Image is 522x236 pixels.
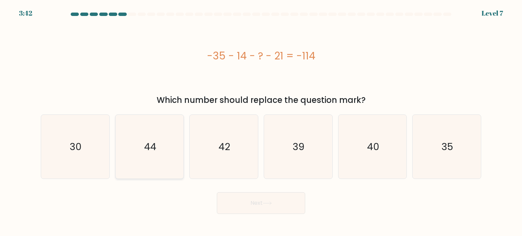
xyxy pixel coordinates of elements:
[367,140,379,153] text: 40
[217,192,305,214] button: Next
[41,48,481,63] div: -35 - 14 - ? - 21 = -114
[441,140,453,153] text: 35
[70,140,82,153] text: 30
[482,8,503,18] div: Level 7
[45,94,477,106] div: Which number should replace the question mark?
[219,140,230,153] text: 42
[293,140,305,153] text: 39
[144,140,156,153] text: 44
[19,8,32,18] div: 3:42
